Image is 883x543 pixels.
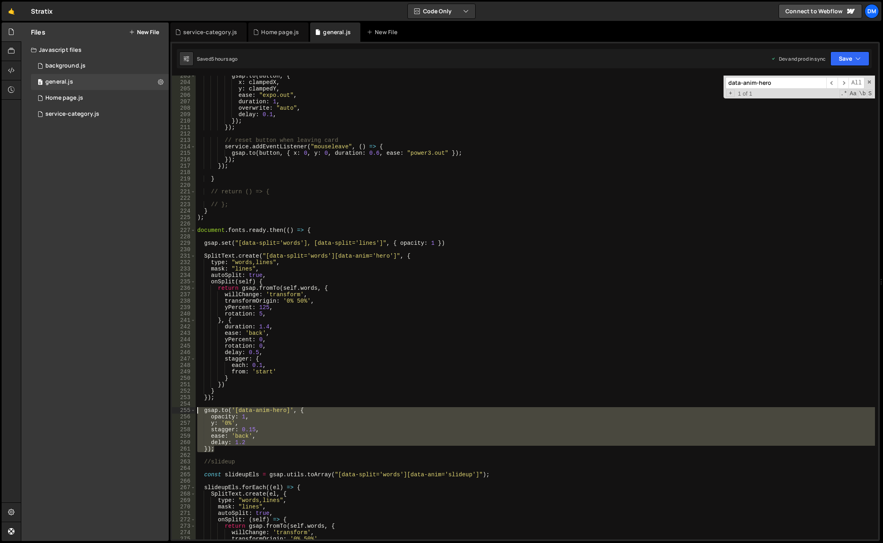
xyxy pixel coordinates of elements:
div: New File [367,28,401,36]
div: 205 [172,86,196,92]
div: 220 [172,182,196,189]
div: 212 [172,131,196,137]
: 16575/45977.js [31,90,169,106]
div: 233 [172,266,196,272]
div: Saved [197,55,238,62]
div: 226 [172,221,196,227]
div: 228 [172,234,196,240]
div: 224 [172,208,196,214]
div: 275 [172,536,196,542]
div: 255 [172,407,196,414]
div: 257 [172,420,196,426]
input: Search for [726,77,826,89]
div: 213 [172,137,196,143]
span: Toggle Replace mode [726,90,735,97]
div: general.js [45,78,73,86]
div: 234 [172,272,196,279]
a: Dm [865,4,879,18]
span: 0 [38,80,43,86]
div: 5 hours ago [211,55,238,62]
div: 241 [172,317,196,324]
div: Home page.js [261,28,299,36]
div: 204 [172,79,196,86]
div: 247 [172,356,196,362]
div: 240 [172,311,196,317]
div: 269 [172,497,196,504]
span: Alt-Enter [848,77,865,89]
div: 236 [172,285,196,291]
span: CaseSensitive Search [849,90,857,98]
div: 272 [172,516,196,523]
div: 274 [172,529,196,536]
div: service-category.js [183,28,237,36]
div: 211 [172,124,196,131]
span: Search In Selection [867,90,873,98]
div: general.js [323,28,351,36]
div: background.js [45,62,86,70]
div: 242 [172,324,196,330]
div: 16575/45802.js [31,74,169,90]
a: 🤙 [2,2,21,21]
div: 254 [172,401,196,407]
div: 264 [172,465,196,471]
div: 219 [172,176,196,182]
div: 223 [172,201,196,208]
div: 208 [172,105,196,111]
div: 218 [172,169,196,176]
div: 243 [172,330,196,336]
div: 259 [172,433,196,439]
div: 207 [172,98,196,105]
div: 261 [172,446,196,452]
button: Code Only [408,4,475,18]
span: 1 of 1 [735,90,756,97]
div: 237 [172,291,196,298]
div: 263 [172,459,196,465]
span: RegExp Search [840,90,848,98]
div: 250 [172,375,196,381]
a: Connect to Webflow [779,4,862,18]
div: 244 [172,336,196,343]
div: 266 [172,478,196,484]
button: New File [129,29,159,35]
span: ​ [838,77,849,89]
div: 245 [172,343,196,349]
div: 238 [172,298,196,304]
div: 271 [172,510,196,516]
div: 206 [172,92,196,98]
div: 215 [172,150,196,156]
h2: Files [31,28,45,37]
div: 249 [172,369,196,375]
div: 203 [172,73,196,79]
div: 265 [172,471,196,478]
div: 253 [172,394,196,401]
div: Javascript files [21,42,169,58]
div: 235 [172,279,196,285]
span: Whole Word Search [858,90,867,98]
button: Save [830,51,869,66]
div: 221 [172,189,196,195]
div: 227 [172,227,196,234]
div: 273 [172,523,196,529]
div: 246 [172,349,196,356]
div: Stratix [31,6,53,16]
div: 258 [172,426,196,433]
div: 232 [172,259,196,266]
div: 267 [172,484,196,491]
div: 251 [172,381,196,388]
div: 16575/45066.js [31,58,169,74]
div: 222 [172,195,196,201]
div: Dev and prod in sync [771,55,826,62]
div: 248 [172,362,196,369]
div: Home page.js [45,94,83,102]
div: 256 [172,414,196,420]
div: 230 [172,246,196,253]
div: 268 [172,491,196,497]
div: 229 [172,240,196,246]
div: 16575/46945.js [31,106,169,122]
div: 252 [172,388,196,394]
div: 270 [172,504,196,510]
div: 217 [172,163,196,169]
div: service-category.js [45,111,99,118]
div: 239 [172,304,196,311]
div: 214 [172,143,196,150]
